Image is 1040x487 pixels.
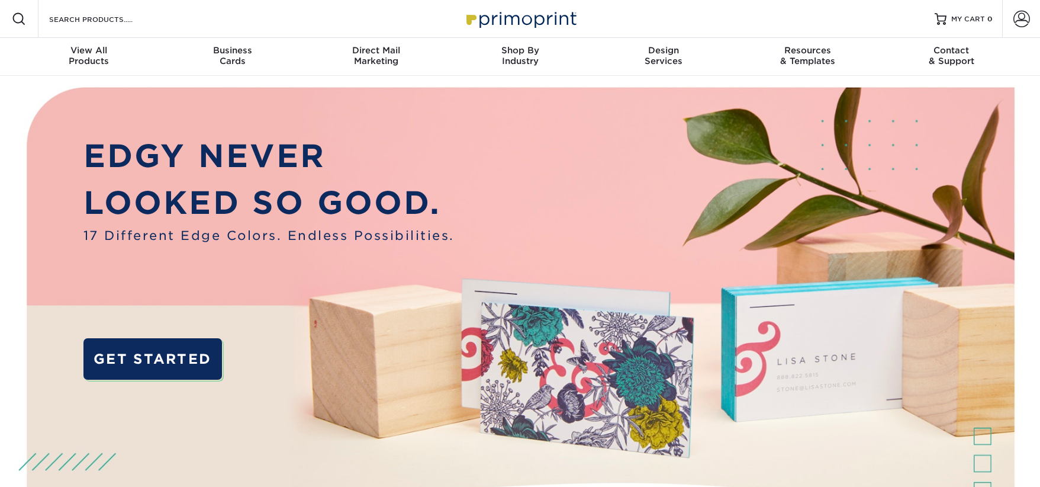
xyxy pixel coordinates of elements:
span: MY CART [951,14,985,24]
div: Products [17,45,161,66]
a: DesignServices [592,38,736,76]
span: Resources [736,45,880,56]
span: Contact [880,45,1023,56]
a: Contact& Support [880,38,1023,76]
div: Services [592,45,736,66]
div: Industry [448,45,592,66]
span: 0 [987,15,993,23]
a: View AllProducts [17,38,161,76]
a: Resources& Templates [736,38,880,76]
span: View All [17,45,161,56]
p: EDGY NEVER [83,133,455,180]
a: BusinessCards [160,38,304,76]
span: Direct Mail [304,45,448,56]
img: Primoprint [461,6,579,31]
span: 17 Different Edge Colors. Endless Possibilities. [83,226,455,245]
input: SEARCH PRODUCTS..... [48,12,163,26]
div: & Templates [736,45,880,66]
div: Cards [160,45,304,66]
span: Shop By [448,45,592,56]
a: GET STARTED [83,338,222,379]
a: Shop ByIndustry [448,38,592,76]
p: LOOKED SO GOOD. [83,180,455,226]
div: & Support [880,45,1023,66]
a: Direct MailMarketing [304,38,448,76]
div: Marketing [304,45,448,66]
span: Design [592,45,736,56]
span: Business [160,45,304,56]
